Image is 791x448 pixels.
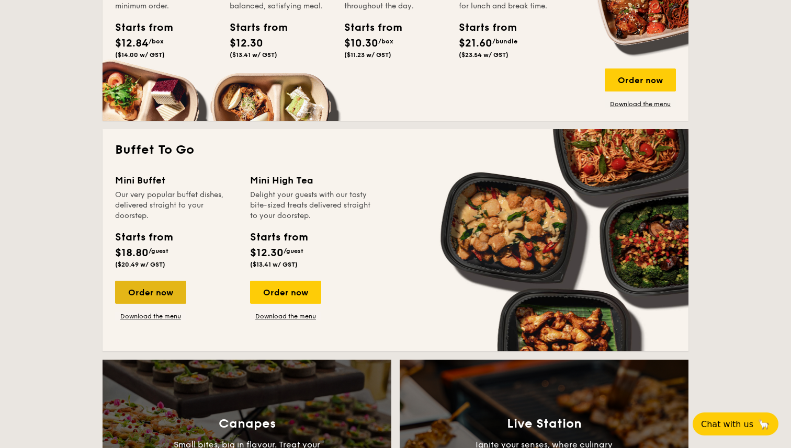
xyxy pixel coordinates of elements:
[115,281,186,304] div: Order now
[250,247,284,259] span: $12.30
[605,68,676,91] div: Order now
[115,20,162,36] div: Starts from
[115,142,676,158] h2: Buffet To Go
[115,261,165,268] span: ($20.49 w/ GST)
[507,417,582,431] h3: Live Station
[115,247,149,259] span: $18.80
[701,419,753,429] span: Chat with us
[250,281,321,304] div: Order now
[605,100,676,108] a: Download the menu
[284,247,303,255] span: /guest
[378,38,393,45] span: /box
[250,190,372,221] div: Delight your guests with our tasty bite-sized treats delivered straight to your doorstep.
[115,51,165,59] span: ($14.00 w/ GST)
[459,51,508,59] span: ($23.54 w/ GST)
[115,229,172,245] div: Starts from
[115,173,238,188] div: Mini Buffet
[115,312,186,320] a: Download the menu
[344,51,391,59] span: ($11.23 w/ GST)
[115,37,149,50] span: $12.84
[115,190,238,221] div: Our very popular buffet dishes, delivered straight to your doorstep.
[693,412,778,435] button: Chat with us🦙
[149,247,168,255] span: /guest
[492,38,517,45] span: /bundle
[250,261,298,268] span: ($13.41 w/ GST)
[758,418,770,430] span: 🦙
[344,37,378,50] span: $10.30
[344,20,391,36] div: Starts from
[219,417,276,431] h3: Canapes
[149,38,164,45] span: /box
[250,173,372,188] div: Mini High Tea
[230,37,263,50] span: $12.30
[250,312,321,320] a: Download the menu
[250,229,307,245] div: Starts from
[230,51,277,59] span: ($13.41 w/ GST)
[459,20,506,36] div: Starts from
[230,20,277,36] div: Starts from
[459,37,492,50] span: $21.60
